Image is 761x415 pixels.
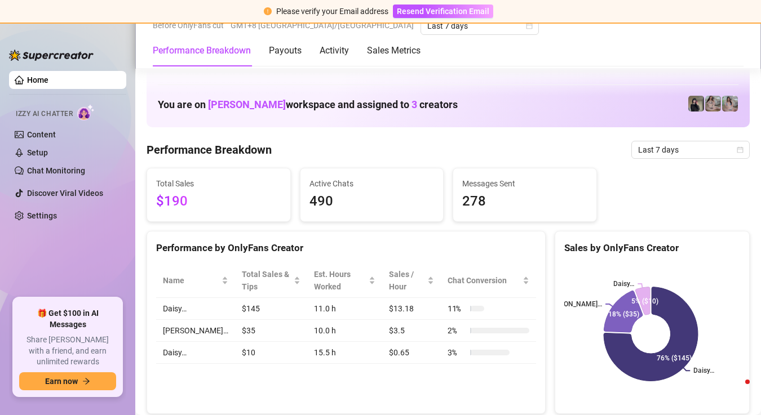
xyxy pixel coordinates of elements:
span: Active Chats [309,177,435,190]
span: calendar [526,23,533,29]
span: [PERSON_NAME] [208,99,286,110]
span: GMT+8 [GEOGRAPHIC_DATA]/[GEOGRAPHIC_DATA] [231,17,414,34]
span: exclamation-circle [264,7,272,15]
td: $13.18 [382,298,441,320]
span: arrow-right [82,377,90,385]
a: Content [27,130,56,139]
td: 15.5 h [307,342,382,364]
span: 11 % [448,302,466,315]
td: $35 [235,320,307,342]
td: $10 [235,342,307,364]
span: Earn now [45,377,78,386]
text: Daisy… [613,280,634,288]
span: 490 [309,191,435,212]
td: $0.65 [382,342,441,364]
div: Est. Hours Worked [314,268,366,293]
th: Chat Conversion [441,264,536,298]
a: Home [27,75,48,84]
text: Daisy… [693,367,714,374]
span: 🎁 Get $100 in AI Messages [19,308,116,330]
img: logo-BBDzfeDw.svg [9,50,94,61]
a: Settings [27,211,57,220]
a: Setup [27,148,48,157]
img: AI Chatter [77,104,95,121]
span: Resend Verification Email [397,7,489,16]
span: Izzy AI Chatter [16,109,73,119]
th: Name [156,264,235,298]
span: Last 7 days [427,17,532,34]
div: Sales by OnlyFans Creator [564,240,740,256]
div: Payouts [269,44,302,57]
td: Daisy… [156,298,235,320]
td: 11.0 h [307,298,382,320]
img: Anna [688,96,704,111]
td: 10.0 h [307,320,382,342]
td: $3.5 [382,320,441,342]
div: Sales Metrics [367,44,421,57]
span: Total Sales & Tips [242,268,291,293]
span: $190 [156,191,281,212]
h4: Performance Breakdown [147,142,272,158]
img: Daisy [722,96,738,111]
div: Performance Breakdown [153,44,251,57]
button: Earn nowarrow-right [19,372,116,390]
a: Discover Viral Videos [27,189,103,198]
span: Last 7 days [638,141,743,158]
th: Sales / Hour [382,264,441,298]
text: [PERSON_NAME]… [546,300,602,308]
span: Sales / Hour [389,268,425,293]
span: 3 [412,99,417,110]
div: Activity [320,44,349,57]
button: Resend Verification Email [393,5,493,18]
span: Messages Sent [462,177,587,190]
img: Daisy [705,96,721,111]
td: Daisy… [156,342,235,364]
a: Chat Monitoring [27,166,85,175]
span: Total Sales [156,177,281,190]
span: Share [PERSON_NAME] with a friend, and earn unlimited rewards [19,334,116,368]
span: Name [163,274,219,287]
span: 278 [462,191,587,212]
span: Chat Conversion [448,274,520,287]
div: Please verify your Email address [276,5,388,17]
th: Total Sales & Tips [235,264,307,298]
iframe: Intercom live chat [723,377,750,404]
span: 3 % [448,346,466,359]
td: [PERSON_NAME]… [156,320,235,342]
h1: You are on workspace and assigned to creators [158,99,458,111]
span: 2 % [448,324,466,337]
div: Performance by OnlyFans Creator [156,240,536,256]
span: Before OnlyFans cut [153,17,224,34]
span: calendar [737,146,744,153]
td: $145 [235,298,307,320]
